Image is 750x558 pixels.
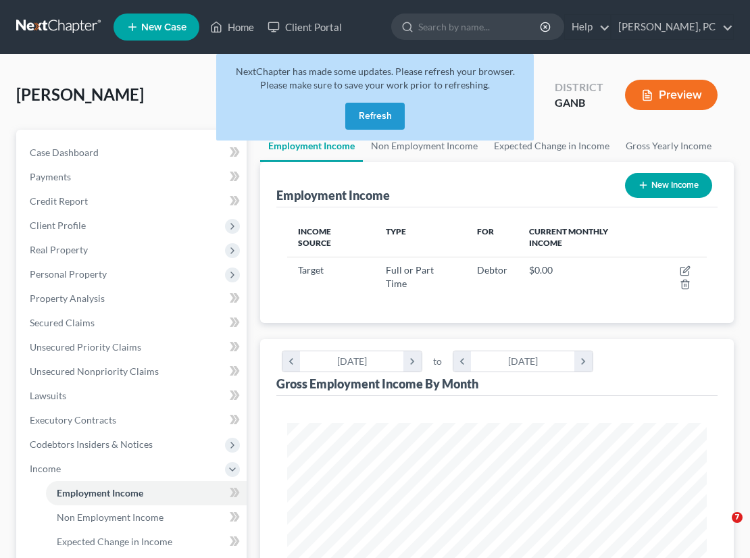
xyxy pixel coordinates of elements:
iframe: Intercom live chat [704,512,736,544]
a: Home [203,15,261,39]
a: Executory Contracts [19,408,247,432]
a: Unsecured Nonpriority Claims [19,359,247,384]
span: Client Profile [30,220,86,231]
a: Property Analysis [19,286,247,311]
span: NextChapter has made some updates. Please refresh your browser. Please make sure to save your wor... [236,66,515,91]
span: $0.00 [529,264,553,276]
div: GANB [555,95,603,111]
i: chevron_right [403,351,422,372]
span: to [433,355,442,368]
span: Credit Report [30,195,88,207]
span: Property Analysis [30,293,105,304]
span: Full or Part Time [386,264,434,289]
span: Real Property [30,244,88,255]
a: Expected Change in Income [486,130,618,162]
div: Gross Employment Income By Month [276,376,478,392]
span: Type [386,226,406,236]
span: Codebtors Insiders & Notices [30,438,153,450]
span: Non Employment Income [57,511,164,523]
span: Payments [30,171,71,182]
span: Income Source [298,226,331,248]
span: Employment Income [57,487,143,499]
a: Gross Yearly Income [618,130,720,162]
a: Case Dashboard [19,141,247,165]
div: Employment Income [276,187,390,203]
span: For [477,226,494,236]
span: 7 [732,512,743,523]
a: Unsecured Priority Claims [19,335,247,359]
span: Debtor [477,264,507,276]
button: New Income [625,173,712,198]
i: chevron_left [453,351,472,372]
span: Unsecured Priority Claims [30,341,141,353]
input: Search by name... [418,14,542,39]
button: Preview [625,80,718,110]
div: [DATE] [471,351,574,372]
a: Employment Income [46,481,247,505]
span: Case Dashboard [30,147,99,158]
span: Secured Claims [30,317,95,328]
i: chevron_right [574,351,593,372]
span: Current Monthly Income [529,226,608,248]
button: Refresh [345,103,405,130]
div: [DATE] [300,351,403,372]
a: Payments [19,165,247,189]
span: Target [298,264,324,276]
a: Help [565,15,610,39]
a: Non Employment Income [46,505,247,530]
span: [PERSON_NAME] [16,84,144,104]
a: Lawsuits [19,384,247,408]
span: Unsecured Nonpriority Claims [30,365,159,377]
div: District [555,80,603,95]
a: Credit Report [19,189,247,213]
span: Income [30,463,61,474]
a: Expected Change in Income [46,530,247,554]
span: Lawsuits [30,390,66,401]
span: Executory Contracts [30,414,116,426]
a: Client Portal [261,15,349,39]
i: chevron_left [282,351,301,372]
span: Personal Property [30,268,107,280]
a: [PERSON_NAME], PC [611,15,733,39]
a: Secured Claims [19,311,247,335]
span: New Case [141,22,186,32]
span: Expected Change in Income [57,536,172,547]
